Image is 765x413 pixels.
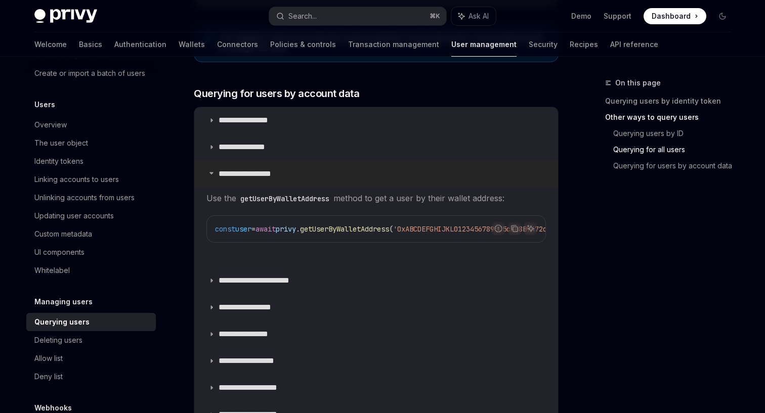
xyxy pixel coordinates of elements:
span: = [251,224,256,234]
a: Updating user accounts [26,207,156,225]
a: Basics [79,32,102,57]
a: Demo [571,11,591,21]
a: User management [451,32,517,57]
span: ⌘ K [430,12,440,20]
span: user [235,224,251,234]
h5: Managing users [34,296,93,308]
div: Allow list [34,352,63,364]
span: '0xABCDEFGHIJKL01234567895C5cAe8B9472c14328' [393,224,571,234]
span: const [215,224,235,234]
a: Security [529,32,558,57]
a: Transaction management [348,32,439,57]
span: Dashboard [652,11,691,21]
button: Toggle dark mode [714,8,731,24]
a: Querying users by identity token [605,93,739,109]
div: Search... [288,10,317,22]
div: Unlinking accounts from users [34,192,135,204]
div: Querying users [34,316,90,328]
button: Copy the contents from the code block [508,222,521,235]
div: Overview [34,119,67,131]
a: Whitelabel [26,261,156,280]
span: On this page [615,77,661,89]
a: Custom metadata [26,225,156,243]
span: Use the method to get a user by their wallet address: [206,191,546,205]
a: Querying for all users [613,142,739,158]
a: Authentication [114,32,166,57]
img: dark logo [34,9,97,23]
a: Deleting users [26,331,156,349]
a: Querying users by ID [613,125,739,142]
a: Unlinking accounts from users [26,189,156,207]
a: The user object [26,134,156,152]
div: Updating user accounts [34,210,114,222]
span: privy [276,224,296,234]
button: Search...⌘K [269,7,446,25]
a: Deny list [26,368,156,386]
div: Deny list [34,371,63,383]
button: Ask AI [524,222,537,235]
span: await [256,224,276,234]
a: Welcome [34,32,67,57]
details: **** **** **** **Use thegetUserByWalletAddressmethod to get a user by their wallet address:Report... [194,160,558,267]
a: UI components [26,243,156,261]
a: Other ways to query users [605,109,739,125]
a: Connectors [217,32,258,57]
a: Overview [26,116,156,134]
a: Policies & controls [270,32,336,57]
span: ( [389,224,393,234]
span: Querying for users by account data [194,86,359,101]
div: Linking accounts to users [34,173,119,186]
button: Ask AI [451,7,496,25]
div: Whitelabel [34,264,70,277]
a: Querying for users by account data [613,158,739,174]
a: Identity tokens [26,152,156,170]
button: Report incorrect code [492,222,505,235]
a: Support [604,11,631,21]
div: Custom metadata [34,228,92,240]
div: Identity tokens [34,155,83,167]
a: API reference [610,32,658,57]
code: getUserByWalletAddress [236,193,333,204]
a: Create or import a batch of users [26,64,156,82]
div: Deleting users [34,334,82,346]
div: UI components [34,246,84,258]
a: Recipes [570,32,598,57]
div: The user object [34,137,88,149]
a: Linking accounts to users [26,170,156,189]
span: getUserByWalletAddress [300,224,389,234]
a: Querying users [26,313,156,331]
div: Create or import a batch of users [34,67,145,79]
a: Dashboard [644,8,706,24]
span: . [296,224,300,234]
h5: Users [34,99,55,111]
a: Allow list [26,349,156,368]
a: Wallets [179,32,205,57]
span: Ask AI [469,11,489,21]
